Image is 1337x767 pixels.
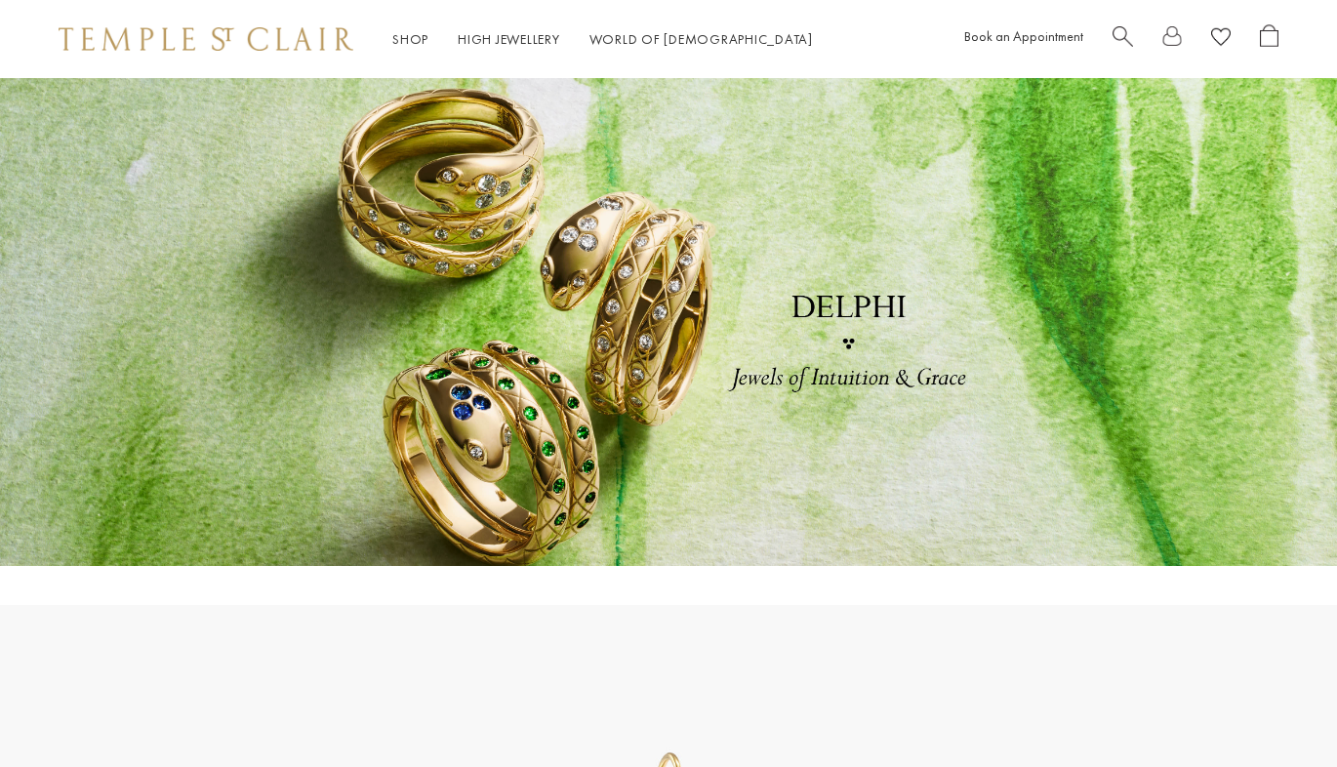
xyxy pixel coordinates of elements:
[1260,24,1278,55] a: Open Shopping Bag
[458,30,560,48] a: High JewelleryHigh Jewellery
[1239,675,1317,747] iframe: Gorgias live chat messenger
[59,27,353,51] img: Temple St. Clair
[392,27,813,52] nav: Main navigation
[589,30,813,48] a: World of [DEMOGRAPHIC_DATA]World of [DEMOGRAPHIC_DATA]
[1211,24,1231,55] a: View Wishlist
[392,30,428,48] a: ShopShop
[964,27,1083,45] a: Book an Appointment
[1113,24,1133,55] a: Search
